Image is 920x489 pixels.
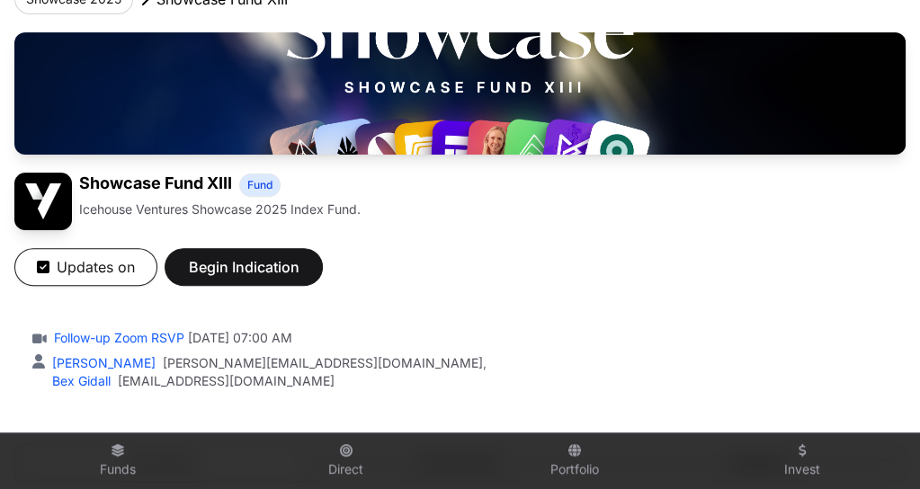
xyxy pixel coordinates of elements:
[239,437,453,485] a: Direct
[14,173,72,230] img: Showcase Fund XIII
[49,355,156,370] a: [PERSON_NAME]
[165,248,323,286] button: Begin Indication
[14,248,157,286] button: Updates on
[188,329,292,347] span: [DATE] 07:00 AM
[11,437,225,485] a: Funds
[187,256,300,278] span: Begin Indication
[14,32,906,155] img: Showcase Fund XIII
[830,403,920,489] iframe: Chat Widget
[49,373,111,388] a: Bex Gidall
[468,437,682,485] a: Portfolio
[165,266,323,284] a: Begin Indication
[49,354,487,372] div: ,
[163,354,483,372] a: [PERSON_NAME][EMAIL_ADDRESS][DOMAIN_NAME]
[118,372,335,390] a: [EMAIL_ADDRESS][DOMAIN_NAME]
[79,173,232,197] h1: Showcase Fund XIII
[695,437,909,485] a: Invest
[247,178,272,192] span: Fund
[50,329,184,347] a: Follow-up Zoom RSVP
[79,200,361,218] p: Icehouse Ventures Showcase 2025 Index Fund.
